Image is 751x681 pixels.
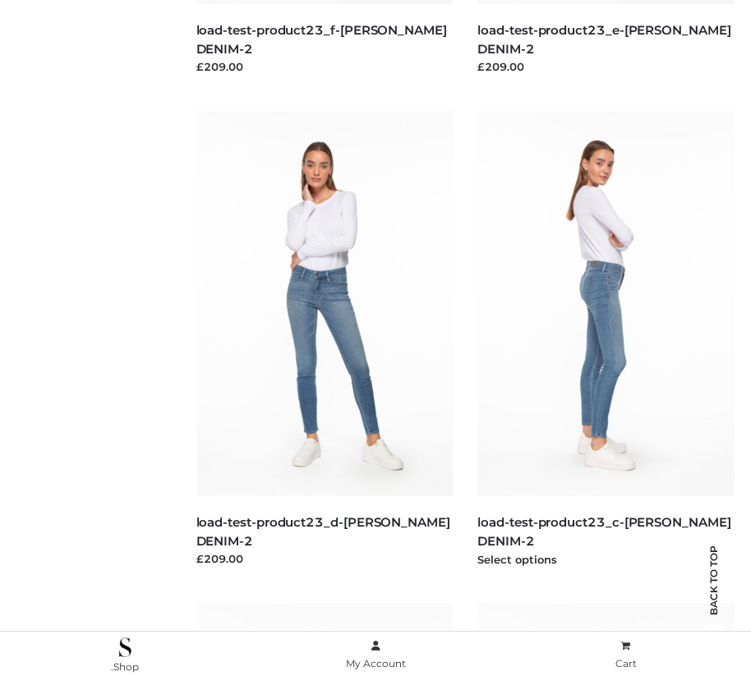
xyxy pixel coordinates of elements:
a: load-test-product23_e-[PERSON_NAME] DENIM-2 [477,22,730,57]
a: Select options [477,553,557,566]
a: load-test-product23_f-[PERSON_NAME] DENIM-2 [196,22,447,57]
img: .Shop [119,637,131,657]
a: load-test-product23_d-[PERSON_NAME] DENIM-2 [196,514,450,549]
div: £209.00 [477,58,735,75]
span: .Shop [111,660,139,673]
span: Cart [615,657,637,669]
span: Back to top [693,574,735,615]
a: Cart [500,637,751,674]
div: £209.00 [196,550,454,567]
a: load-test-product23_c-[PERSON_NAME] DENIM-2 [477,514,730,549]
span: My Account [346,657,406,669]
div: £209.00 [196,58,454,75]
a: My Account [251,637,501,674]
